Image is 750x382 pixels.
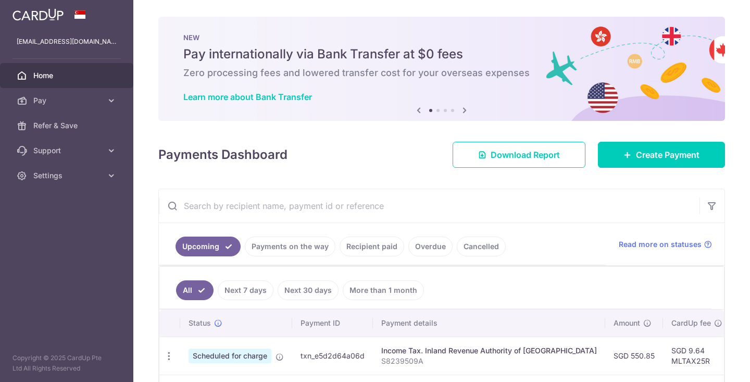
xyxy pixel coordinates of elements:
[33,120,102,131] span: Refer & Save
[614,318,640,328] span: Amount
[176,280,214,300] a: All
[619,239,702,250] span: Read more on statuses
[381,356,597,366] p: S8239509A
[663,337,731,375] td: SGD 9.64 MLTAX25R
[189,349,271,363] span: Scheduled for charge
[183,92,312,102] a: Learn more about Bank Transfer
[12,8,64,21] img: CardUp
[340,237,404,256] a: Recipient paid
[605,337,663,375] td: SGD 550.85
[381,346,597,356] div: Income Tax. Inland Revenue Authority of [GEOGRAPHIC_DATA]
[159,189,699,223] input: Search by recipient name, payment id or reference
[17,36,117,47] p: [EMAIL_ADDRESS][DOMAIN_NAME]
[33,170,102,181] span: Settings
[183,67,700,79] h6: Zero processing fees and lowered transfer cost for your overseas expenses
[33,145,102,156] span: Support
[491,149,560,161] span: Download Report
[671,318,711,328] span: CardUp fee
[33,70,102,81] span: Home
[183,33,700,42] p: NEW
[292,337,373,375] td: txn_e5d2d64a06d
[245,237,335,256] a: Payments on the way
[158,17,725,121] img: Bank transfer banner
[176,237,241,256] a: Upcoming
[33,95,102,106] span: Pay
[619,239,712,250] a: Read more on statuses
[292,310,373,337] th: Payment ID
[158,145,287,164] h4: Payments Dashboard
[373,310,605,337] th: Payment details
[408,237,453,256] a: Overdue
[453,142,585,168] a: Download Report
[636,149,699,161] span: Create Payment
[183,46,700,63] h5: Pay internationally via Bank Transfer at $0 fees
[343,280,424,300] a: More than 1 month
[189,318,211,328] span: Status
[278,280,339,300] a: Next 30 days
[457,237,506,256] a: Cancelled
[598,142,725,168] a: Create Payment
[218,280,273,300] a: Next 7 days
